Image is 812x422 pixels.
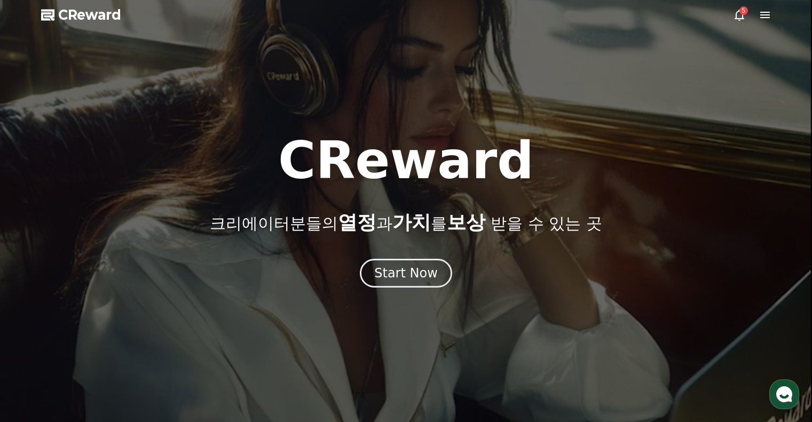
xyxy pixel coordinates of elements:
[278,135,534,186] h1: CReward
[338,211,376,233] span: 열정
[374,265,438,282] div: Start Now
[739,6,748,15] div: 5
[41,6,121,23] a: CReward
[447,211,485,233] span: 보상
[360,259,452,288] button: Start Now
[733,9,746,21] a: 5
[210,212,602,233] p: 크리에이터분들의 과 를 받을 수 있는 곳
[360,269,452,280] a: Start Now
[392,211,431,233] span: 가치
[58,6,121,23] span: CReward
